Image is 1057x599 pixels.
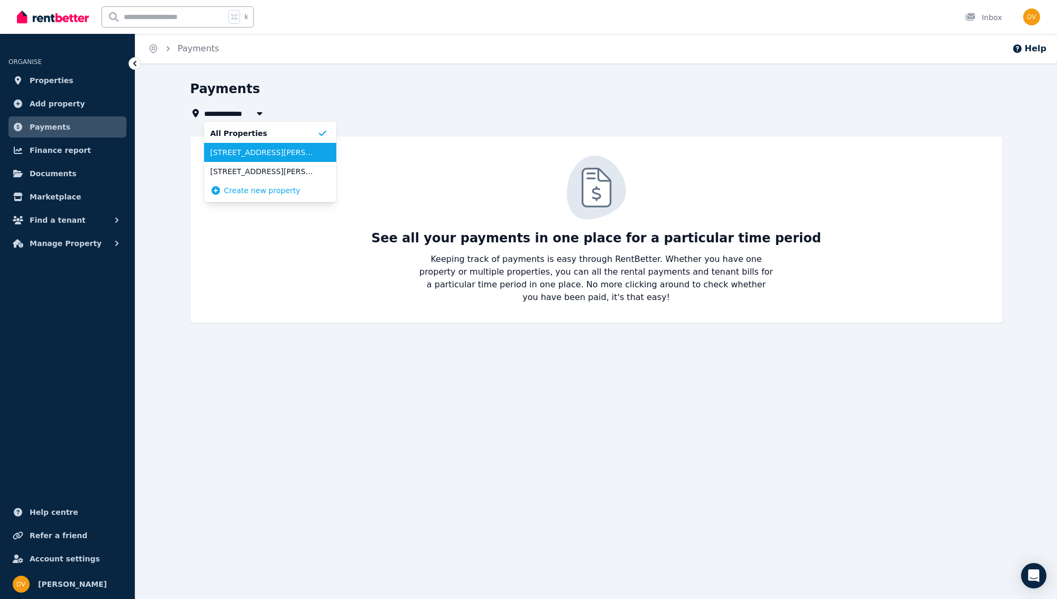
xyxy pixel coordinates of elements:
a: Documents [8,163,126,184]
span: [PERSON_NAME] [38,578,107,591]
a: Add property [8,93,126,114]
a: Account settings [8,548,126,569]
span: Finance report [30,144,91,157]
span: [STREET_ADDRESS][PERSON_NAME][PERSON_NAME] [210,166,317,177]
button: Find a tenant [8,210,126,231]
a: Payments [8,116,126,138]
span: Create new property [224,185,300,196]
h1: Payments [190,80,260,97]
span: [STREET_ADDRESS][PERSON_NAME][PERSON_NAME] [210,147,317,158]
nav: Breadcrumb [135,34,232,63]
p: See all your payments in one place for a particular time period [371,230,821,247]
img: RentBetter [17,9,89,25]
div: Inbox [965,12,1002,23]
span: Marketplace [30,190,81,203]
span: Documents [30,167,77,180]
p: Keeping track of payments is easy through RentBetter. Whether you have one property or multiple p... [419,253,774,304]
span: Payments [30,121,70,133]
a: Properties [8,70,126,91]
a: Payments [178,43,219,53]
span: Add property [30,97,85,110]
span: ORGANISE [8,58,42,66]
button: Manage Property [8,233,126,254]
a: Marketplace [8,186,126,207]
img: Tenant Checks [567,156,626,220]
img: Deepak Vangani [13,576,30,593]
span: Account settings [30,552,100,565]
a: Help centre [8,502,126,523]
a: Finance report [8,140,126,161]
span: k [244,13,248,21]
span: All Properties [210,128,317,139]
a: Refer a friend [8,525,126,546]
span: Properties [30,74,73,87]
span: Find a tenant [30,214,86,226]
span: Refer a friend [30,529,87,542]
span: Manage Property [30,237,102,250]
span: Help centre [30,506,78,519]
img: Deepak Vangani [1023,8,1040,25]
div: Open Intercom Messenger [1021,563,1046,588]
button: Help [1012,42,1046,55]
